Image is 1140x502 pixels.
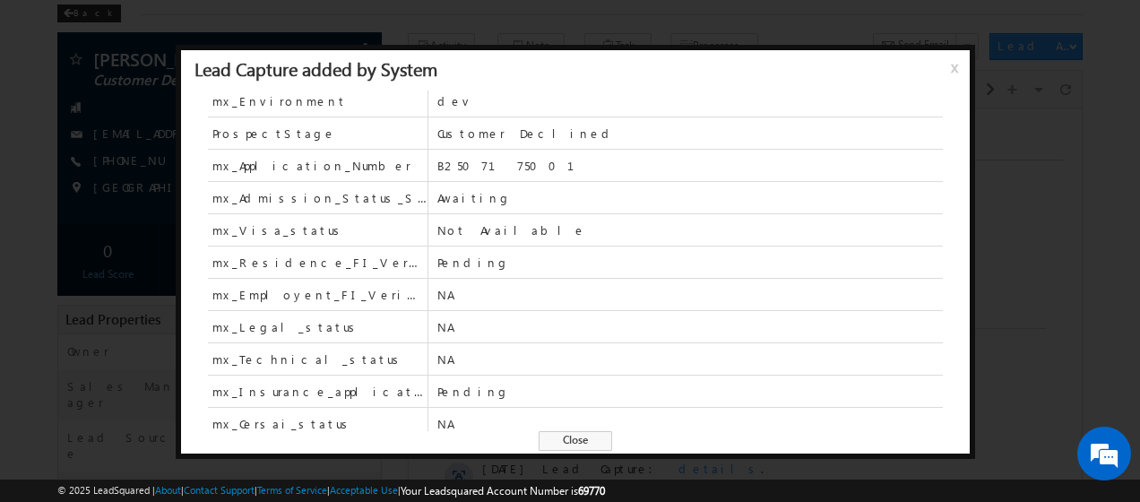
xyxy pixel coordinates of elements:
[310,13,334,40] span: Time
[212,222,346,238] span: mx_Visa_status
[437,287,943,303] span: NA
[437,158,943,174] span: B2507175001
[257,484,327,496] a: Terms of Service
[73,299,114,315] span: [DATE]
[181,315,234,330] span: Screening
[208,279,427,310] span: mx_Employent_FI_Verification
[112,20,164,36] div: All Selected
[73,373,127,389] span: 12:18 PM
[437,93,943,109] span: dev
[212,287,427,303] span: mx_Employent_FI_Verification
[73,124,127,140] span: 03:38 PM
[212,416,354,432] span: mx_Cersai_status
[270,245,352,260] span: details
[212,125,336,142] span: ProspectStage
[349,20,384,36] div: All Time
[134,245,255,260] span: Lead Capture:
[208,117,427,149] span: ProspectStage
[212,255,427,271] span: mx_Residence_FI_Verification
[212,158,411,174] span: mx_Application_Number
[184,484,255,496] a: Contact Support
[208,150,427,181] span: mx_Application_Number
[578,484,605,498] span: 69770
[208,214,427,246] span: mx_Visa_status
[134,245,444,261] div: .
[330,484,398,496] a: Acceptable Use
[73,157,114,173] span: [DATE]
[108,14,309,41] div: All Selected
[57,482,605,499] span: © 2025 LeadSquared | | | | |
[134,103,444,119] div: .
[270,103,352,118] span: details
[208,311,427,342] span: mx_Legal_status
[134,299,419,330] span: Data Point
[212,190,427,206] span: mx_Admission_Status_SUD
[262,315,301,330] span: System
[208,376,427,407] span: mx_Insurance_application_status
[73,245,114,261] span: [DATE]
[212,319,361,335] span: mx_Legal_status
[208,247,427,278] span: mx_Residence_FI_Verification
[246,173,349,188] span: Customer Declined
[437,416,943,432] span: NA
[208,85,427,117] span: mx_Environment
[36,212,94,228] div: [DATE]
[208,408,427,439] span: mx_Cersai_status
[951,58,965,91] span: x
[401,484,605,498] span: Your Leadsquared Account Number is
[212,384,427,400] span: mx_Insurance_application_status
[437,351,943,368] span: NA
[437,319,943,335] span: NA
[36,70,94,86] div: [DATE]
[437,255,943,271] span: Pending
[539,431,612,451] span: Close
[134,352,444,368] div: .
[175,173,228,188] span: Screening
[134,157,419,188] span: Lead Stage changed from to by .
[73,177,127,194] span: 03:38 PM
[208,182,427,213] span: mx_Admission_Status_SUD
[437,190,943,206] span: Awaiting
[212,351,405,368] span: mx_Technical_status
[194,60,437,76] div: Lead Capture added by System
[437,222,943,238] span: Not Available
[73,265,127,281] span: 12:25 PM
[208,343,427,375] span: mx_Technical_status
[134,103,255,118] span: Lead Capture:
[73,103,114,119] span: [DATE]
[134,352,255,368] span: Lead Capture:
[437,125,943,142] span: Customer Declined
[73,352,114,368] span: [DATE]
[36,13,98,40] span: Activity Type
[155,484,181,496] a: About
[376,173,416,188] span: System
[73,319,127,335] span: 12:25 PM
[270,352,352,368] span: details
[437,384,943,400] span: Pending
[212,93,347,109] span: mx_Environment
[134,299,419,330] span: Lead Stage changed from to by .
